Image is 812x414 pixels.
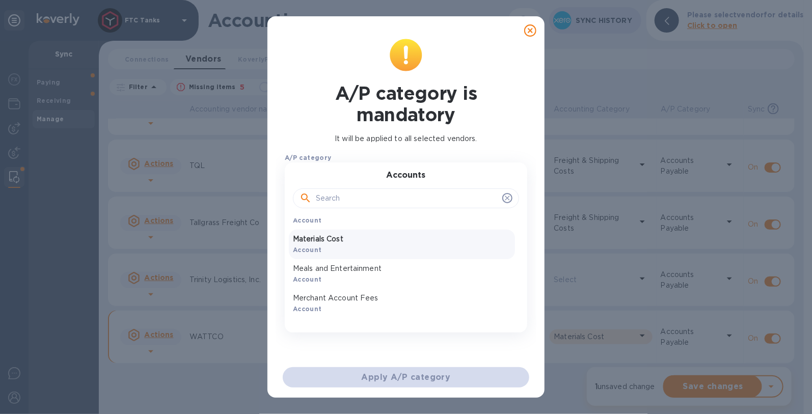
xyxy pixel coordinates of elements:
p: Meals and Entertainment [293,263,511,274]
h1: A/P category is mandatory [285,82,527,125]
b: Account [293,246,322,254]
b: Account [293,275,322,283]
h3: Accounts [387,171,426,180]
p: Materials Cost [293,234,511,244]
input: Search [316,191,498,206]
b: Account [293,305,322,313]
p: Merchant Account Fees [293,293,511,303]
p: A/P category [285,164,334,175]
b: A/P category [285,154,332,161]
b: Account [293,216,322,224]
p: It will be applied to all selected vendors. [285,133,527,144]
